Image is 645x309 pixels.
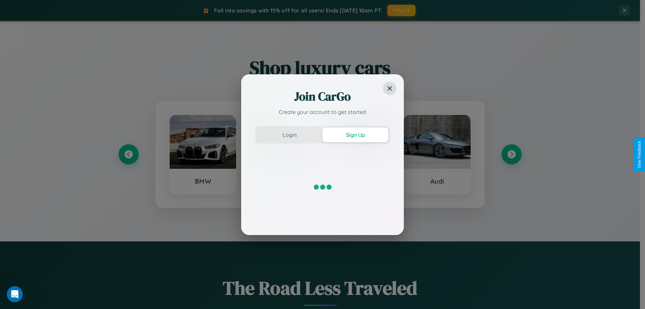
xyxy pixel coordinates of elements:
[257,127,322,142] button: Login
[255,108,390,116] p: Create your account to get started
[322,127,388,142] button: Sign Up
[7,286,23,302] iframe: Intercom live chat
[255,88,390,105] h2: Join CarGo
[637,141,642,168] div: Give Feedback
